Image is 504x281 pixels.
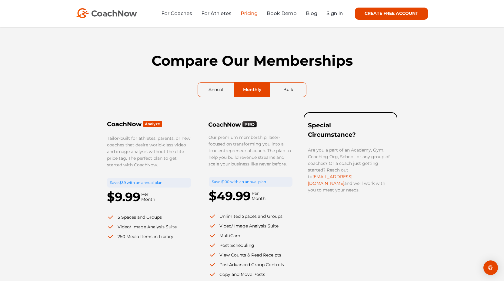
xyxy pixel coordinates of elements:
div: Save $59 with an annual plan [107,178,191,188]
p: Are you a part of an Academy, Gym, Coaching Org, School, or any group of coaches? Or a coach just... [308,147,392,193]
h1: Compare Our Memberships [107,53,398,69]
p: $9.99 [107,188,140,206]
a: Bulk [270,83,306,97]
img: Frame [107,121,162,127]
li: Copy and Move Posts [209,271,292,278]
a: Book Demo [267,11,297,16]
img: Pro Logo Black [209,121,257,128]
a: CREATE FREE ACCOUNT [355,8,428,20]
li: Unlimited Spaces and Groups [209,213,292,220]
a: Blog [306,11,317,16]
a: Sign In [326,11,343,16]
li: Post Scheduling [209,242,292,249]
p: Our premium membership, laser-focused on transforming you into a true entrepreneurial coach. The ... [209,134,292,167]
div: Open Intercom Messenger [483,260,498,275]
a: Pricing [241,11,258,16]
li: 250 Media Items in Library [107,233,191,240]
a: For Coaches [161,11,192,16]
li: PostAdvanced Group Controls [209,261,292,268]
li: View Counts & Read Receipts [209,252,292,258]
strong: Special Circumstance? [308,122,356,138]
p: $49.99 [209,187,251,205]
a: Annual [198,83,234,97]
span: Per Month [140,192,155,202]
a: For Athletes [201,11,232,16]
li: Video/ Image Analysis Suite [107,224,191,230]
a: Monthly [234,83,270,97]
li: Video/ Image Analysis Suite [209,223,292,229]
a: [EMAIL_ADDRESS][DOMAIN_NAME] [308,174,352,186]
li: MultiCam [209,232,292,239]
p: Tailor-built for athletes, parents, or new coaches that desire world-class video and image analys... [107,135,191,168]
div: Save $100 with an annual plan [209,177,292,187]
span: Per Month [251,191,265,201]
li: 5 Spaces and Groups [107,214,191,221]
img: CoachNow Logo [76,8,137,18]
